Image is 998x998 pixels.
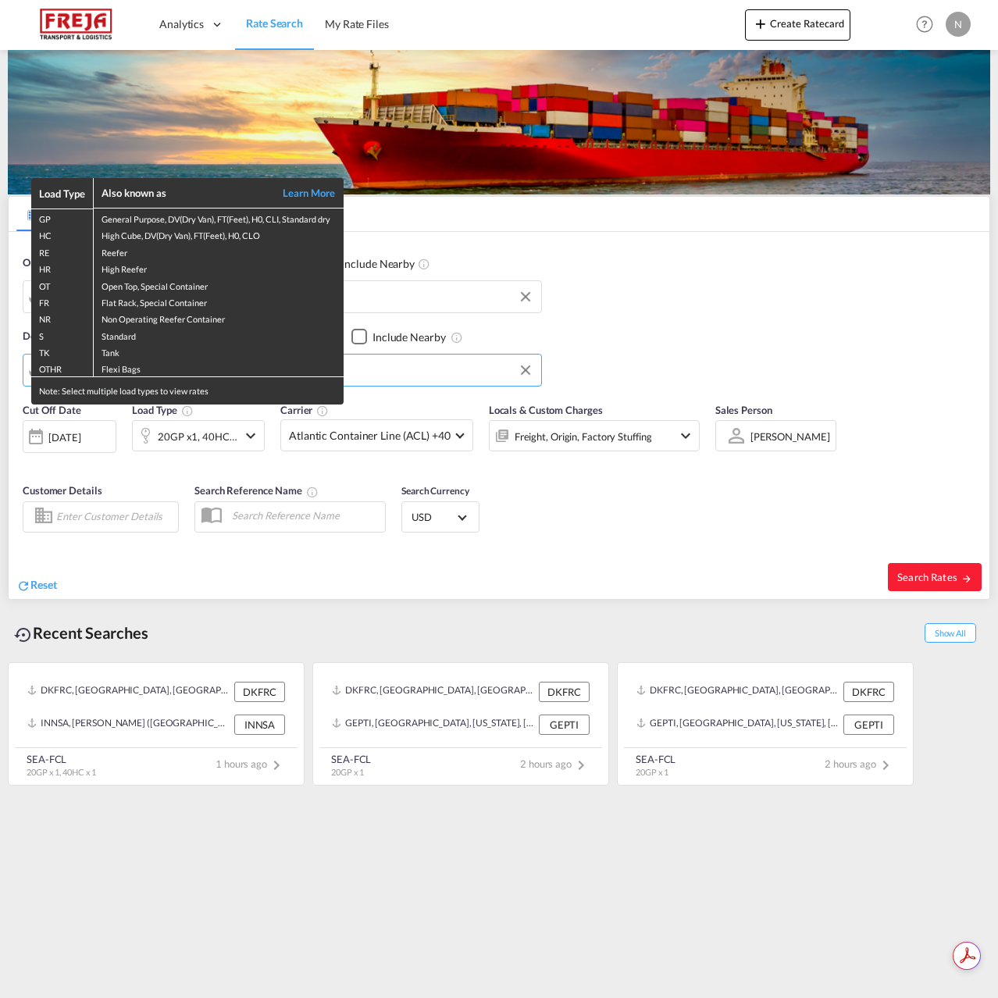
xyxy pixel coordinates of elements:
[94,293,344,309] td: Flat Rack, Special Container
[31,293,94,309] td: FR
[31,178,94,209] th: Load Type
[94,359,344,376] td: Flexi Bags
[94,309,344,326] td: Non Operating Reefer Container
[102,186,266,200] div: Also known as
[31,276,94,293] td: OT
[31,209,94,226] td: GP
[94,343,344,359] td: Tank
[94,326,344,343] td: Standard
[31,343,94,359] td: TK
[94,226,344,242] td: High Cube, DV(Dry Van), FT(Feet), H0, CLO
[31,359,94,376] td: OTHR
[31,243,94,259] td: RE
[31,326,94,343] td: S
[94,276,344,293] td: Open Top, Special Container
[94,259,344,276] td: High Reefer
[94,243,344,259] td: Reefer
[31,259,94,276] td: HR
[94,209,344,226] td: General Purpose, DV(Dry Van), FT(Feet), H0, CLI, Standard dry
[31,309,94,326] td: NR
[266,186,336,200] a: Learn More
[31,226,94,242] td: HC
[31,377,344,405] div: Note: Select multiple load types to view rates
